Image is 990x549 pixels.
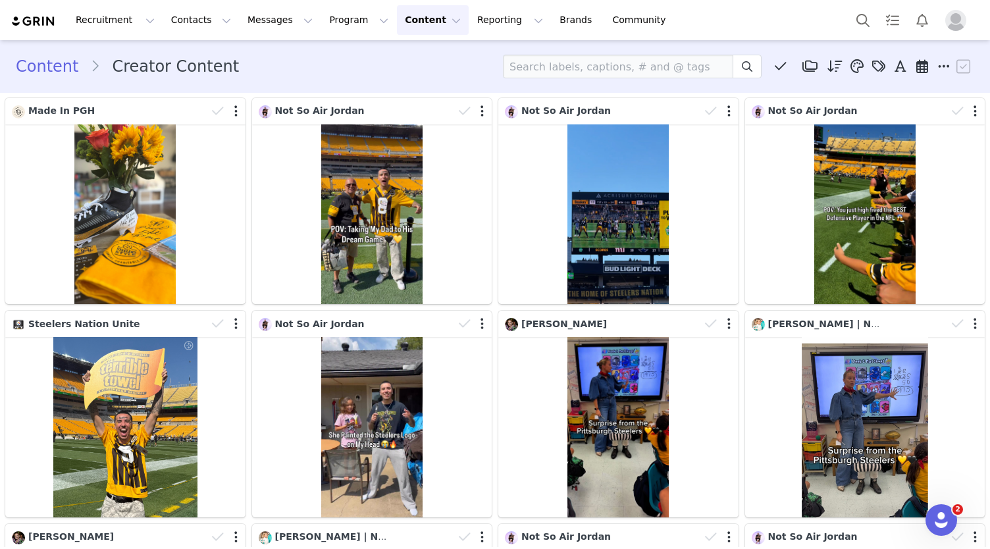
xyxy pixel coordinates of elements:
img: 63e2613b-5e19-4fc6-ad42-97431ebbc0b0.jpg [505,105,518,118]
button: Profile [937,10,979,31]
button: Messages [240,5,321,35]
img: 63e2613b-5e19-4fc6-ad42-97431ebbc0b0.jpg [752,531,765,544]
img: 63e2613b-5e19-4fc6-ad42-97431ebbc0b0.jpg [752,105,765,118]
span: Not So Air Jordan [275,319,365,329]
button: Reporting [469,5,551,35]
img: 61a674a5-afdb-4b1f-8f1c-07592b12c4a2.jpg [752,318,765,331]
span: Not So Air Jordan [768,105,858,116]
img: 63e2613b-5e19-4fc6-ad42-97431ebbc0b0.jpg [259,318,272,331]
span: [PERSON_NAME] | NFeLementary™ [275,531,456,542]
span: [PERSON_NAME] | NFeLementary™ [768,319,949,329]
span: Not So Air Jordan [275,105,365,116]
img: 30711e8a-44bf-48af-b5b9-f508bb745faa--s.jpg [505,318,518,331]
img: grin logo [11,15,57,28]
iframe: Intercom live chat [925,504,957,536]
input: Search labels, captions, # and @ tags [503,55,733,78]
a: Brands [552,5,604,35]
span: [PERSON_NAME] [521,319,607,329]
span: Not So Air Jordan [768,531,858,542]
span: [PERSON_NAME] [28,531,114,542]
img: 63e2613b-5e19-4fc6-ad42-97431ebbc0b0.jpg [259,105,272,118]
button: Notifications [908,5,937,35]
button: Content [397,5,469,35]
span: 2 [952,504,963,515]
span: Not So Air Jordan [521,105,611,116]
button: Contacts [163,5,239,35]
img: 74956e2d-579c-4b26-b994-af358cfc8aba.jpg [12,105,25,118]
a: Tasks [878,5,907,35]
img: placeholder-profile.jpg [945,10,966,31]
button: Program [321,5,396,35]
a: Community [605,5,680,35]
img: 61a674a5-afdb-4b1f-8f1c-07592b12c4a2.jpg [259,531,272,544]
button: Recruitment [68,5,163,35]
img: 01020fdb-18ee-4a97-9d2d-79de769e9ba4.jpg [12,318,25,331]
a: Content [16,55,90,78]
img: 63e2613b-5e19-4fc6-ad42-97431ebbc0b0.jpg [505,531,518,544]
button: Search [848,5,877,35]
span: Steelers Nation Unite [28,319,140,329]
span: Made In PGH [28,105,95,116]
img: 30711e8a-44bf-48af-b5b9-f508bb745faa--s.jpg [12,531,25,544]
span: Not So Air Jordan [521,531,611,542]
